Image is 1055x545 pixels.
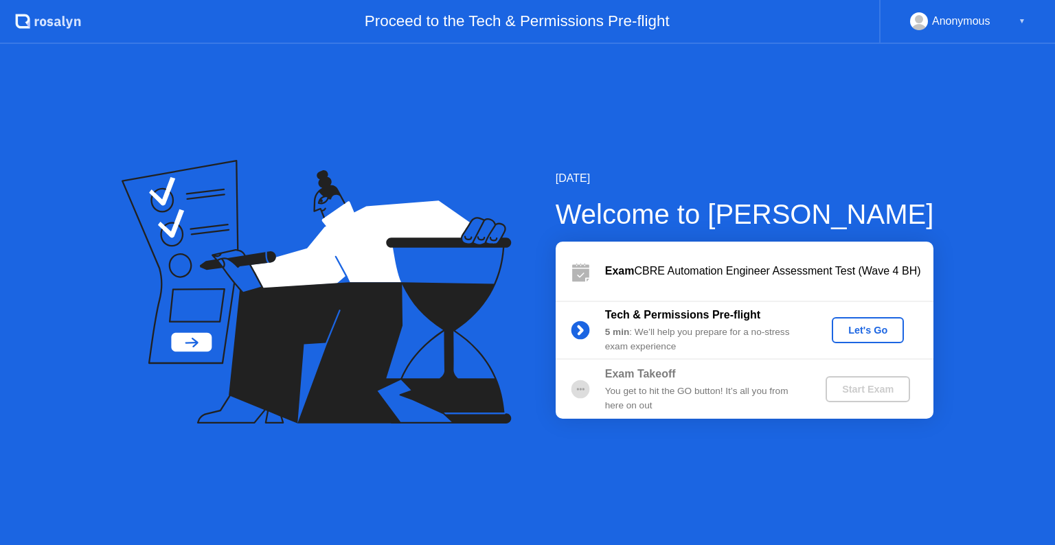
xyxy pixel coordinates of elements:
div: CBRE Automation Engineer Assessment Test (Wave 4 BH) [605,263,933,279]
div: : We’ll help you prepare for a no-stress exam experience [605,325,803,353]
div: You get to hit the GO button! It’s all you from here on out [605,384,803,413]
b: Exam [605,265,635,277]
b: 5 min [605,327,630,337]
div: Anonymous [932,12,990,30]
button: Start Exam [826,376,910,402]
button: Let's Go [832,317,904,343]
div: [DATE] [556,170,934,187]
div: Welcome to [PERSON_NAME] [556,194,934,235]
div: ▼ [1019,12,1025,30]
div: Start Exam [831,384,905,395]
b: Tech & Permissions Pre-flight [605,309,760,321]
b: Exam Takeoff [605,368,676,380]
div: Let's Go [837,325,898,336]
